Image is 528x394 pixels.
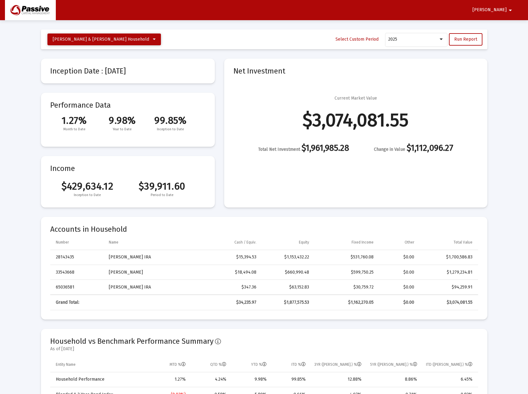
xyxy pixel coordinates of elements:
[313,235,378,250] td: Column Fixed Income
[378,235,419,250] td: Column Other
[125,192,199,198] span: Period to Date
[50,235,478,310] div: Data grid
[271,357,310,372] td: Column ITD %
[314,376,362,383] div: 12.88%
[423,299,473,306] div: $3,074,081.55
[382,254,414,260] div: $0.00
[202,284,256,290] div: $347.36
[98,114,146,126] span: 9.98%
[366,357,422,372] td: Column 5YR (Ann.) %
[318,269,373,275] div: $599,750.25
[149,357,190,372] td: Column MTD %
[53,37,149,42] span: [PERSON_NAME] & [PERSON_NAME] Household
[233,68,478,74] mat-card-title: Net Investment
[426,376,472,383] div: 6.45%
[352,240,374,245] div: Fixed Income
[265,269,309,275] div: $660,990.48
[153,376,186,383] div: 1.27%
[104,280,197,295] td: [PERSON_NAME] IRA
[235,376,267,383] div: 9.98%
[50,226,478,232] mat-card-title: Accounts in Household
[56,299,100,306] div: Grand Total:
[190,357,231,372] td: Column QTD %
[202,269,256,275] div: $18,494.08
[197,235,261,250] td: Column Cash / Equiv.
[109,240,118,245] div: Name
[423,254,473,260] div: $1,700,586.83
[202,299,256,306] div: $34,235.97
[299,240,309,245] div: Equity
[210,362,226,367] div: QTD %
[374,145,453,153] div: $1,112,096.27
[251,362,267,367] div: YTD %
[50,192,125,198] span: Inception to Date
[303,117,409,123] div: $3,074,081.55
[449,33,482,46] button: Run Report
[318,254,373,260] div: $531,760.08
[419,235,478,250] td: Column Total Value
[314,362,362,367] div: 3YR ([PERSON_NAME].) %
[258,147,300,152] span: Total Net Investment
[104,250,197,265] td: [PERSON_NAME] IRA
[310,357,366,372] td: Column 3YR (Ann.) %
[10,4,51,16] img: Dashboard
[426,362,473,367] div: ITD ([PERSON_NAME].) %
[50,346,221,352] mat-card-subtitle: As of [DATE]
[388,37,397,42] span: 2025
[50,68,206,74] mat-card-title: Inception Date : [DATE]
[465,4,521,16] button: [PERSON_NAME]
[50,357,149,372] td: Column Entity Name
[194,376,227,383] div: 4.24%
[202,254,256,260] div: $15,394.53
[50,235,104,250] td: Column Number
[50,126,98,132] span: Month to Date
[454,240,473,245] div: Total Value
[265,254,309,260] div: $1,153,432.22
[170,362,186,367] div: MTD %
[146,126,194,132] span: Inception to Date
[335,95,377,101] div: Current Market Value
[231,357,271,372] td: Column YTD %
[382,269,414,275] div: $0.00
[423,269,473,275] div: $1,279,234.81
[370,362,417,367] div: 5YR ([PERSON_NAME].) %
[50,180,125,192] span: $429,634.12
[104,265,197,280] td: [PERSON_NAME]
[374,147,405,152] span: Change in Value
[265,284,309,290] div: $63,152.83
[50,280,104,295] td: 65036581
[234,240,256,245] div: Cash / Equiv.
[125,180,199,192] span: $39,911.60
[507,4,514,16] mat-icon: arrow_drop_down
[50,250,104,265] td: 28143435
[50,265,104,280] td: 33543668
[421,357,478,372] td: Column ITD (Ann.) %
[454,37,477,42] span: Run Report
[423,284,473,290] div: $94,259.91
[50,337,214,346] span: Household vs Benchmark Performance Summary
[318,299,373,306] div: $1,162,270.05
[382,284,414,290] div: $0.00
[56,240,69,245] div: Number
[291,362,306,367] div: ITD %
[261,235,313,250] td: Column Equity
[47,34,161,45] button: [PERSON_NAME] & [PERSON_NAME] Household
[473,7,507,13] span: [PERSON_NAME]
[265,299,309,306] div: $1,877,575.53
[50,165,206,172] mat-card-title: Income
[98,126,146,132] span: Year to Date
[405,240,414,245] div: Other
[104,235,197,250] td: Column Name
[258,145,349,153] div: $1,961,985.28
[370,376,417,383] div: 8.86%
[335,37,379,42] span: Select Custom Period
[50,102,206,132] mat-card-title: Performance Data
[50,372,149,387] td: Household Performance
[56,362,76,367] div: Entity Name
[382,299,414,306] div: $0.00
[146,114,194,126] span: 99.85%
[275,376,305,383] div: 99.85%
[50,114,98,126] span: 1.27%
[318,284,373,290] div: $30,759.72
